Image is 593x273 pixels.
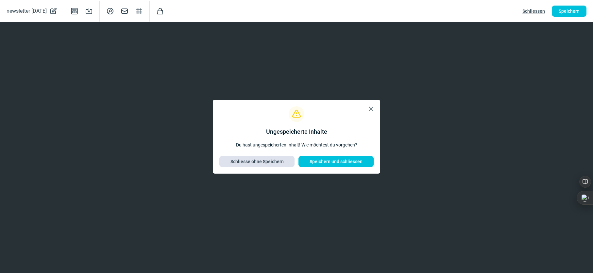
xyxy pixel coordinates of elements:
span: Schliesse ohne Speichern [230,156,284,167]
span: Speichern [559,6,580,16]
div: Ungespeicherte Inhalte [266,127,327,136]
span: newsletter [DATE] [7,7,47,16]
button: Schliessen [516,6,552,17]
button: Speichern und schliessen [298,156,374,167]
div: Du hast ungespeicherten Inhalt! Wie möchtest du vorgehen? [236,142,357,148]
span: Schliessen [522,6,545,16]
button: Speichern [552,6,586,17]
button: Schliesse ohne Speichern [219,156,295,167]
span: Speichern und schliessen [310,156,363,167]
